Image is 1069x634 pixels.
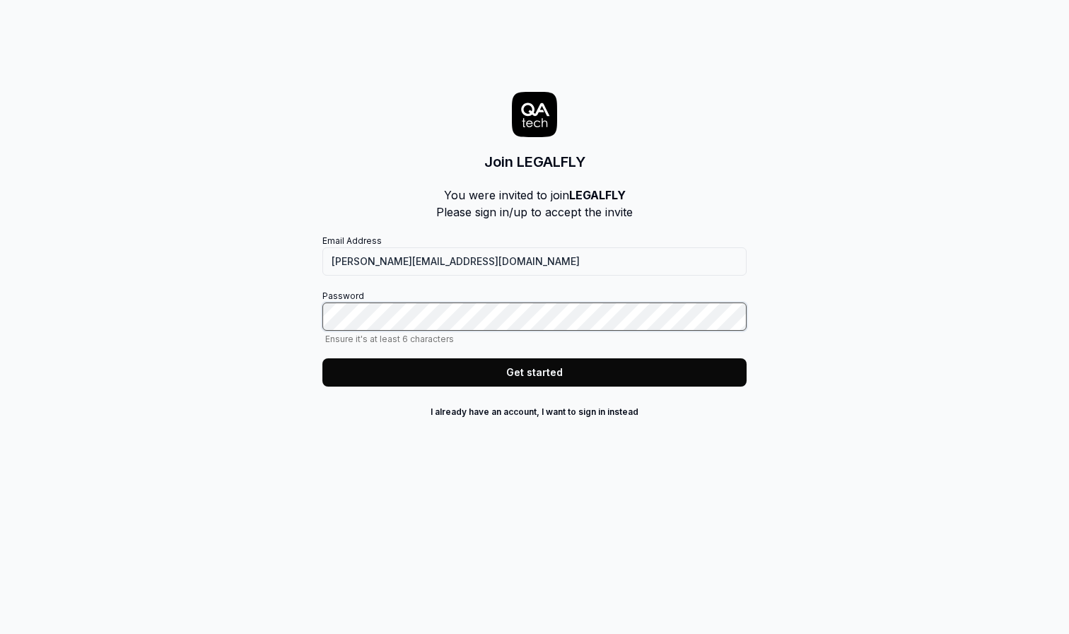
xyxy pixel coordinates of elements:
input: Email Address [322,247,747,276]
h3: Join LEGALFLY [484,151,585,172]
p: You were invited to join [436,187,633,204]
button: I already have an account, I want to sign in instead [322,401,747,423]
button: Get started [322,358,747,387]
input: PasswordEnsure it's at least 6 characters [322,303,747,331]
p: Please sign in/up to accept the invite [436,204,633,221]
b: LEGALFLY [569,188,626,202]
label: Email Address [322,235,747,276]
label: Password [322,290,747,344]
span: Ensure it's at least 6 characters [322,334,747,344]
